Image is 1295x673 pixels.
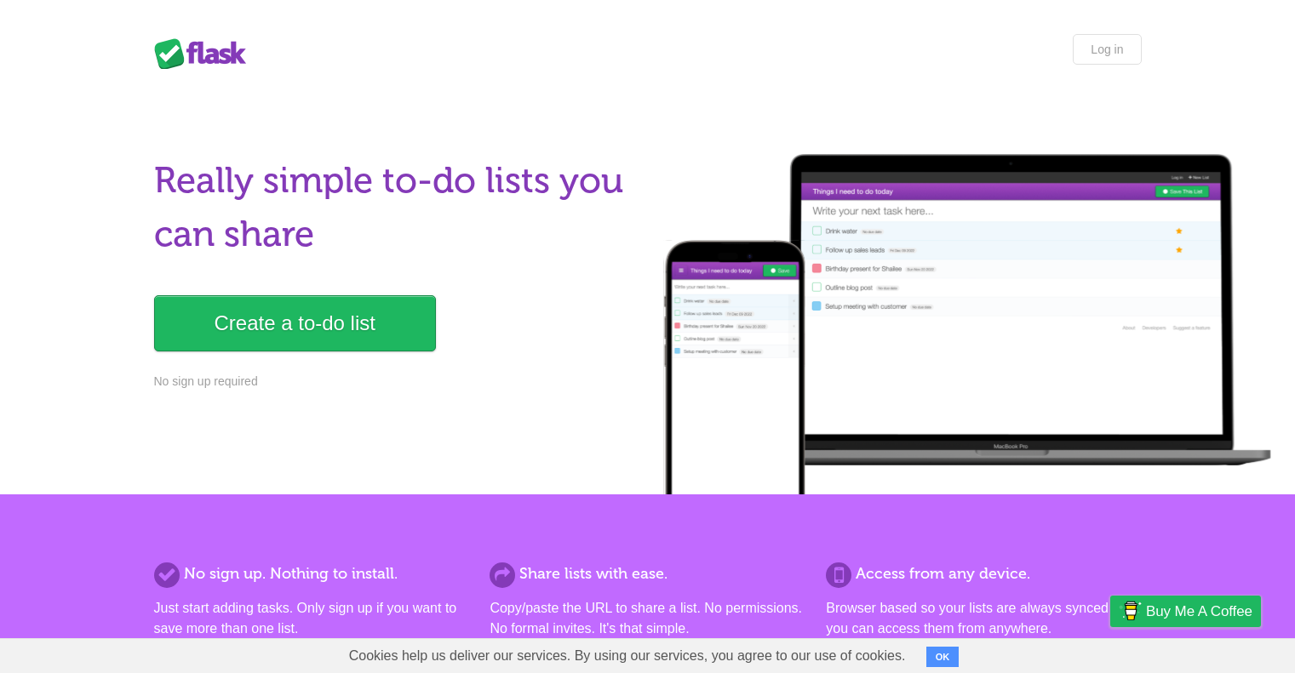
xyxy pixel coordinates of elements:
h2: No sign up. Nothing to install. [154,562,469,585]
p: No sign up required [154,373,638,391]
p: Copy/paste the URL to share a list. No permissions. No formal invites. It's that simple. [490,598,805,639]
p: Just start adding tasks. Only sign up if you want to save more than one list. [154,598,469,639]
a: Buy me a coffee [1110,596,1261,627]
div: Flask Lists [154,38,256,69]
a: Log in [1073,34,1141,65]
img: Buy me a coffee [1119,596,1142,625]
span: Buy me a coffee [1146,596,1252,626]
h2: Access from any device. [826,562,1141,585]
span: Cookies help us deliver our services. By using our services, you agree to our use of cookies. [332,639,923,673]
button: OK [926,647,960,667]
a: Create a to-do list [154,295,436,351]
p: Browser based so your lists are always synced and you can access them from anywhere. [826,598,1141,639]
h2: Share lists with ease. [490,562,805,585]
h1: Really simple to-do lists you can share [154,154,638,261]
